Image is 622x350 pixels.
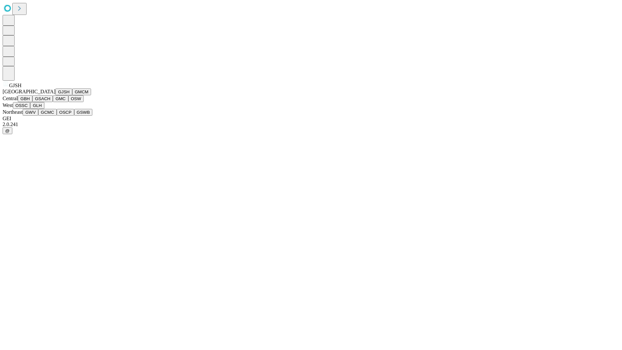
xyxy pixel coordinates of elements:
button: OSW [68,95,84,102]
span: @ [5,128,10,133]
button: OSCP [57,109,74,116]
button: @ [3,127,12,134]
button: GMCM [72,88,91,95]
div: 2.0.241 [3,122,619,127]
button: GJSH [55,88,72,95]
button: GBH [18,95,32,102]
button: OSSC [13,102,30,109]
span: Northeast [3,109,23,115]
button: GSACH [32,95,53,102]
span: [GEOGRAPHIC_DATA] [3,89,55,94]
button: GMC [53,95,68,102]
button: GCMC [38,109,57,116]
span: Central [3,96,18,101]
button: GLH [30,102,44,109]
button: GSWB [74,109,93,116]
span: West [3,102,13,108]
div: GEI [3,116,619,122]
span: GJSH [9,83,21,88]
button: GWV [23,109,38,116]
